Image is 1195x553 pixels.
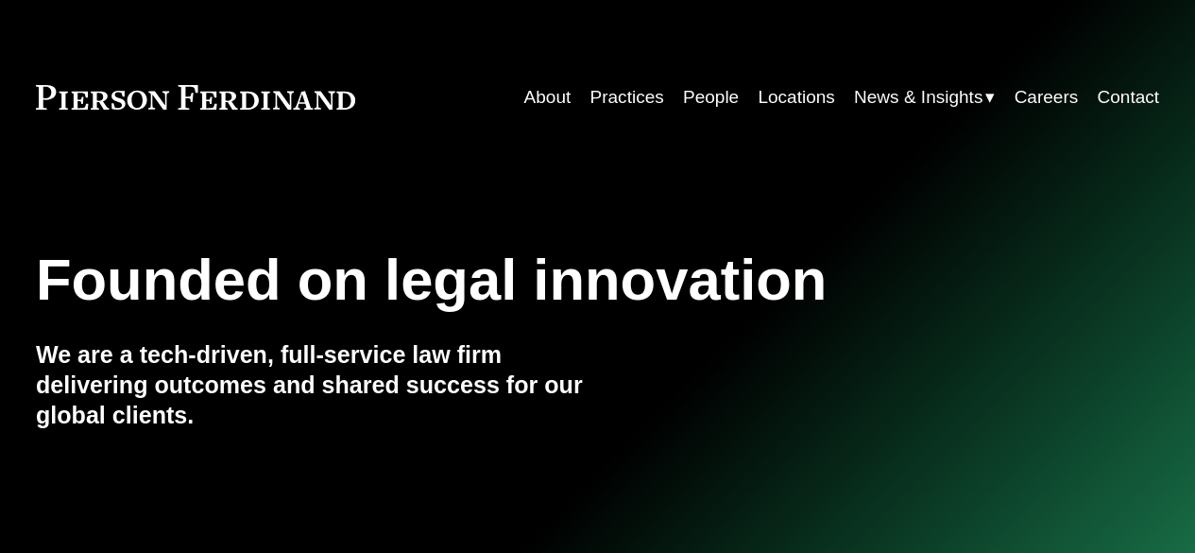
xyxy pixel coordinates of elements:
[854,81,982,113] span: News & Insights
[524,79,572,115] a: About
[854,79,995,115] a: folder dropdown
[590,79,664,115] a: Practices
[1015,79,1079,115] a: Careers
[683,79,739,115] a: People
[758,79,834,115] a: Locations
[36,340,598,431] h4: We are a tech-driven, full-service law firm delivering outcomes and shared success for our global...
[36,247,972,313] h1: Founded on legal innovation
[1098,79,1160,115] a: Contact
